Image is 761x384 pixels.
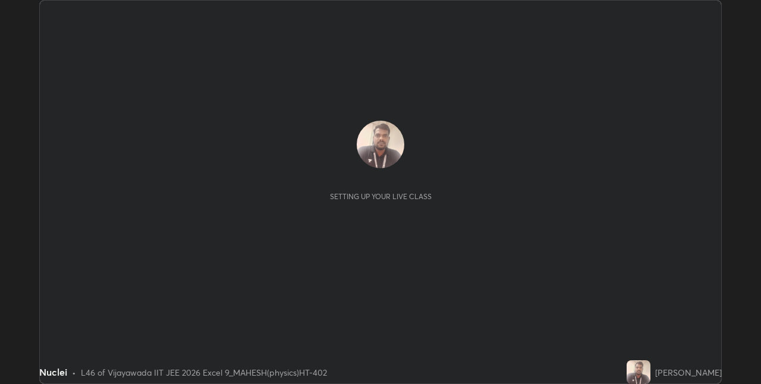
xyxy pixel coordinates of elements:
div: • [72,366,76,379]
div: [PERSON_NAME] [655,366,722,379]
div: Setting up your live class [330,192,432,201]
div: Nuclei [39,365,67,379]
img: f7dda54eb330425e940b2529e69b6b73.jpg [627,360,650,384]
img: f7dda54eb330425e940b2529e69b6b73.jpg [357,121,404,168]
div: L46 of Vijayawada IIT JEE 2026 Excel 9_MAHESH(physics)HT-402 [81,366,327,379]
